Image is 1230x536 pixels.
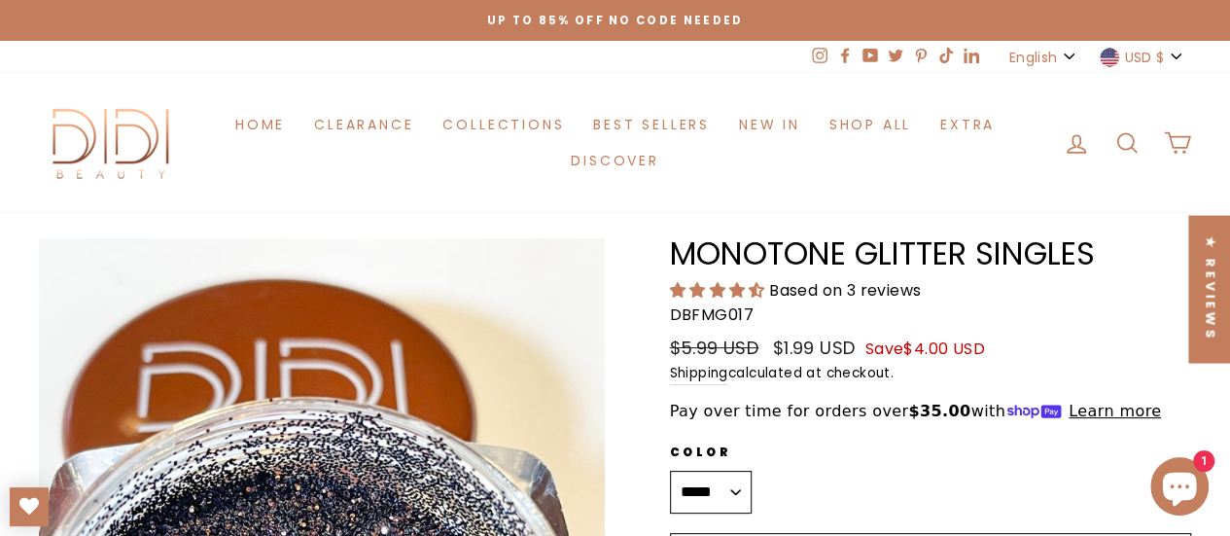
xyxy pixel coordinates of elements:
img: shoppay_color.svg [308,22,342,56]
span: Based on 3 reviews [769,279,921,302]
label: Color [670,443,752,461]
span: USD $ [1124,47,1164,68]
button: English [1003,41,1084,73]
img: paypal_2_color.svg [351,22,385,56]
span: Up to 85% off NO CODE NEEDED [487,13,744,28]
a: Discover [556,143,673,179]
ul: Primary [185,106,1045,179]
span: English [1009,47,1057,68]
span: Save [865,338,985,360]
span: $1.99 USD [773,336,856,360]
a: Best Sellers [579,106,724,142]
img: visa_1_color.svg [180,22,214,56]
span: $4.00 USD [903,338,985,360]
a: Shop All [815,106,926,142]
span: $5.99 USD [670,336,759,360]
div: Click to open Judge.me floating reviews tab [1189,215,1230,362]
a: New in [724,106,815,142]
button: USD $ [1094,41,1191,73]
img: americanexpress_1_color.svg [223,22,257,56]
a: My Wishlist [10,487,49,526]
a: Clearance [299,106,428,142]
a: Home [221,106,299,142]
img: Didi Beauty Co. [39,102,185,183]
img: applepay_color.svg [265,22,299,56]
a: Collections [428,106,579,142]
span: 4.33 stars [670,279,769,302]
a: Extra [926,106,1009,142]
p: DBFMG017 [670,303,1192,328]
h1: Monotone Glitter Singles [670,238,1192,269]
inbox-online-store-chat: Shopify online store chat [1144,457,1214,520]
small: calculated at checkout. [670,363,1192,385]
a: Shipping [670,363,728,385]
img: mastercard_color.svg [137,22,171,56]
